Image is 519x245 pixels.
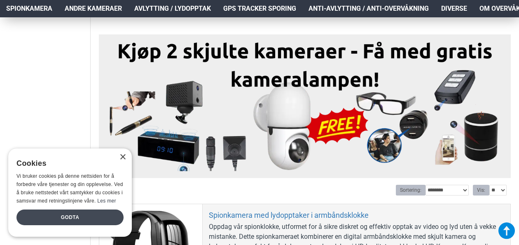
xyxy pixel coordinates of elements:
span: Andre kameraer [65,4,122,14]
div: Close [119,154,126,160]
span: Avlytting / Lydopptak [134,4,211,14]
div: Godta [16,210,124,225]
span: Spionkamera [6,4,52,14]
span: Anti-avlytting / Anti-overvåkning [309,4,429,14]
span: GPS Tracker Sporing [223,4,296,14]
img: Kjøp 2 skjulte kameraer – Få med gratis kameralampe! [105,39,505,171]
label: Vis: [473,185,489,196]
div: Cookies [16,155,118,172]
a: Spionkamera med lydopptaker i armbåndsklokke [209,210,369,220]
label: Sortering: [396,185,425,196]
span: Diverse [441,4,467,14]
span: Vi bruker cookies på denne nettsiden for å forbedre våre tjenester og din opplevelse. Ved å bruke... [16,173,123,203]
a: Les mer, opens a new window [97,198,116,204]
